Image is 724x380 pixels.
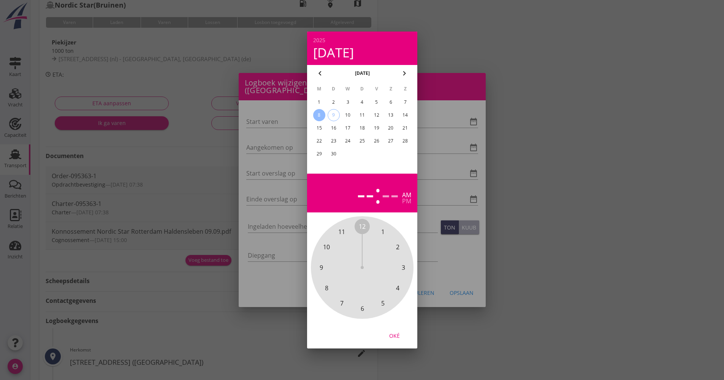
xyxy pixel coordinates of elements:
button: 12 [370,109,382,121]
div: am [402,192,411,198]
button: 20 [385,122,397,134]
span: 3 [401,263,405,272]
button: 2 [327,96,339,108]
button: 7 [399,96,411,108]
th: M [312,82,326,95]
th: D [326,82,340,95]
button: 1 [313,96,325,108]
span: 10 [323,242,330,252]
button: Oké [378,329,411,342]
button: 28 [399,135,411,147]
span: 6 [360,304,364,313]
div: [DATE] [313,46,411,59]
th: D [355,82,369,95]
button: 11 [356,109,368,121]
button: 9 [327,109,339,121]
span: 2 [396,242,399,252]
button: 16 [327,122,339,134]
button: 13 [385,109,397,121]
span: 1 [381,227,384,236]
button: 29 [313,148,325,160]
button: 3 [342,96,354,108]
th: Z [398,82,412,95]
i: chevron_left [315,69,325,78]
button: [DATE] [352,68,372,79]
button: 26 [370,135,382,147]
span: : [374,180,382,206]
button: 30 [327,148,339,160]
th: Z [384,82,398,95]
th: V [369,82,383,95]
button: 17 [342,122,354,134]
span: 9 [319,263,323,272]
button: 24 [342,135,354,147]
button: 23 [327,135,339,147]
div: -- [357,180,374,206]
span: 8 [325,283,328,293]
span: 5 [381,299,384,308]
div: Oké [384,332,405,340]
button: 8 [313,109,325,121]
button: 5 [370,96,382,108]
button: 10 [342,109,354,121]
div: pm [402,198,411,204]
th: W [341,82,355,95]
span: 7 [340,299,343,308]
span: 11 [338,227,345,236]
span: 4 [396,283,399,293]
button: 18 [356,122,368,134]
button: 15 [313,122,325,134]
button: 6 [385,96,397,108]
button: 14 [399,109,411,121]
button: 22 [313,135,325,147]
button: 21 [399,122,411,134]
button: 4 [356,96,368,108]
button: 27 [385,135,397,147]
button: 25 [356,135,368,147]
div: 2025 [313,38,411,43]
div: -- [382,180,399,206]
i: chevron_right [400,69,409,78]
span: 12 [359,222,366,231]
button: 19 [370,122,382,134]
